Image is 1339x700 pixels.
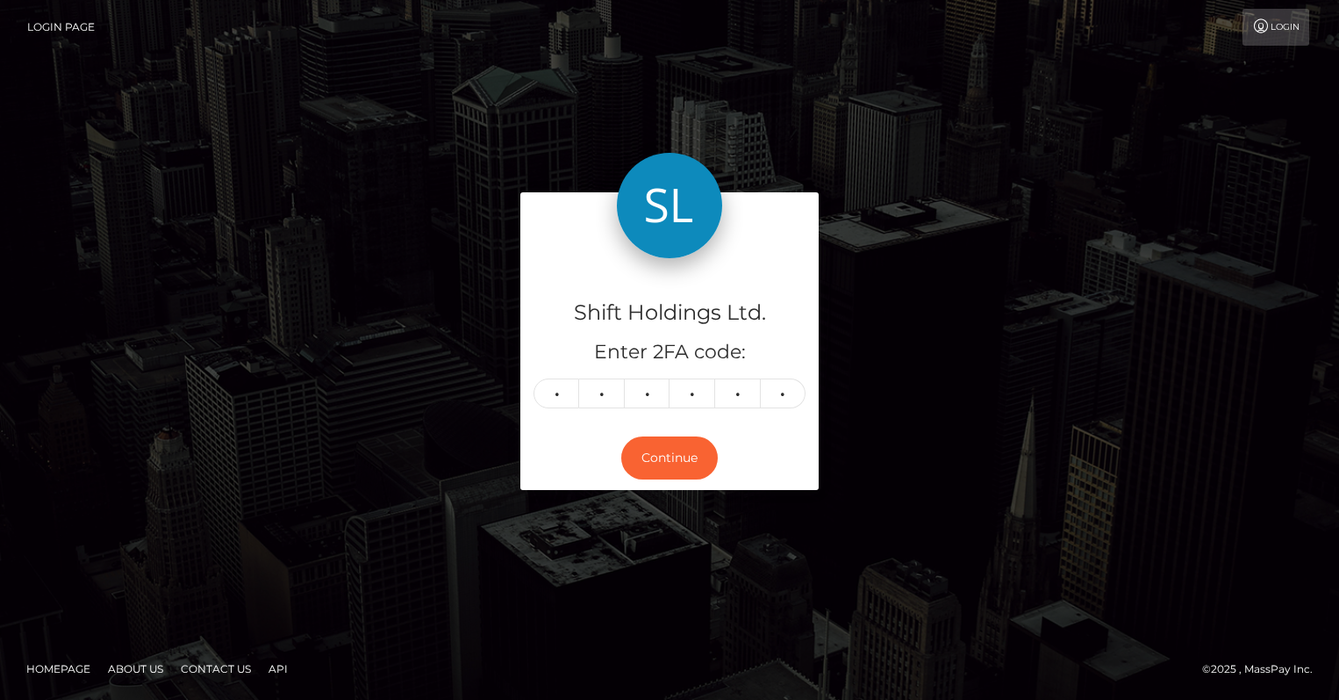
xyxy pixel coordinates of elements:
a: Login [1242,9,1309,46]
div: © 2025 , MassPay Inc. [1202,660,1326,679]
h4: Shift Holdings Ltd. [533,298,806,328]
a: About Us [101,655,170,682]
a: Contact Us [174,655,258,682]
a: API [261,655,295,682]
img: Shift Holdings Ltd. [617,153,722,258]
a: Homepage [19,655,97,682]
button: Continue [621,437,718,480]
h5: Enter 2FA code: [533,339,806,366]
a: Login Page [27,9,95,46]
